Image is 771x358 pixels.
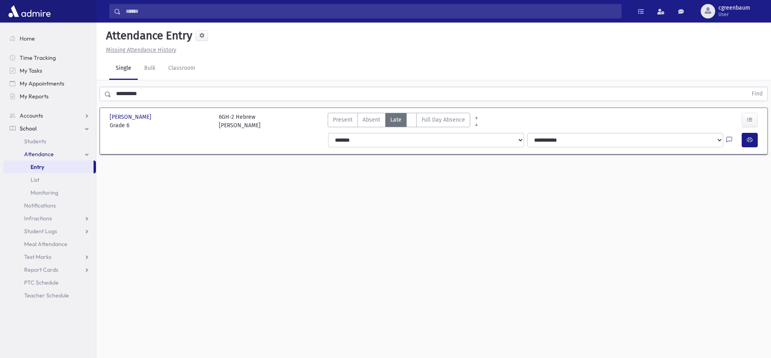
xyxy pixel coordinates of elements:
[24,228,57,235] span: Student Logs
[3,289,96,302] a: Teacher Schedule
[6,3,53,19] img: AdmirePro
[20,67,42,74] span: My Tasks
[24,138,46,145] span: Students
[24,240,67,248] span: Meal Attendance
[3,263,96,276] a: Report Cards
[109,57,138,80] a: Single
[3,90,96,103] a: My Reports
[718,11,750,18] span: User
[20,112,43,119] span: Accounts
[333,116,353,124] span: Present
[390,116,402,124] span: Late
[3,161,94,173] a: Entry
[31,176,39,183] span: List
[3,238,96,250] a: Meal Attendance
[3,199,96,212] a: Notifications
[24,253,51,260] span: Test Marks
[328,113,470,130] div: AttTypes
[3,186,96,199] a: Monitoring
[3,64,96,77] a: My Tasks
[24,151,54,158] span: Attendance
[24,279,59,286] span: PTC Schedule
[24,215,52,222] span: Infractions
[363,116,380,124] span: Absent
[31,163,44,171] span: Entry
[3,148,96,161] a: Attendance
[162,57,202,80] a: Classroom
[20,80,64,87] span: My Appointments
[20,93,49,100] span: My Reports
[24,292,69,299] span: Teacher Schedule
[24,202,56,209] span: Notifications
[3,212,96,225] a: Infractions
[718,5,750,11] span: cgreenbaum
[3,77,96,90] a: My Appointments
[20,125,37,132] span: School
[422,116,465,124] span: Full Day Absence
[3,32,96,45] a: Home
[31,189,58,196] span: Monitoring
[3,276,96,289] a: PTC Schedule
[20,35,35,42] span: Home
[103,29,192,43] h5: Attendance Entry
[138,57,162,80] a: Bulk
[121,4,621,18] input: Search
[3,173,96,186] a: List
[3,122,96,135] a: School
[110,121,211,130] span: Grade 6
[3,135,96,148] a: Students
[3,51,96,64] a: Time Tracking
[20,54,56,61] span: Time Tracking
[24,266,58,273] span: Report Cards
[3,109,96,122] a: Accounts
[110,113,153,121] span: [PERSON_NAME]
[3,250,96,263] a: Test Marks
[219,113,261,130] div: 6GH-2 Hebrew [PERSON_NAME]
[747,87,767,101] button: Find
[106,47,176,53] u: Missing Attendance History
[3,225,96,238] a: Student Logs
[103,47,176,53] a: Missing Attendance History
